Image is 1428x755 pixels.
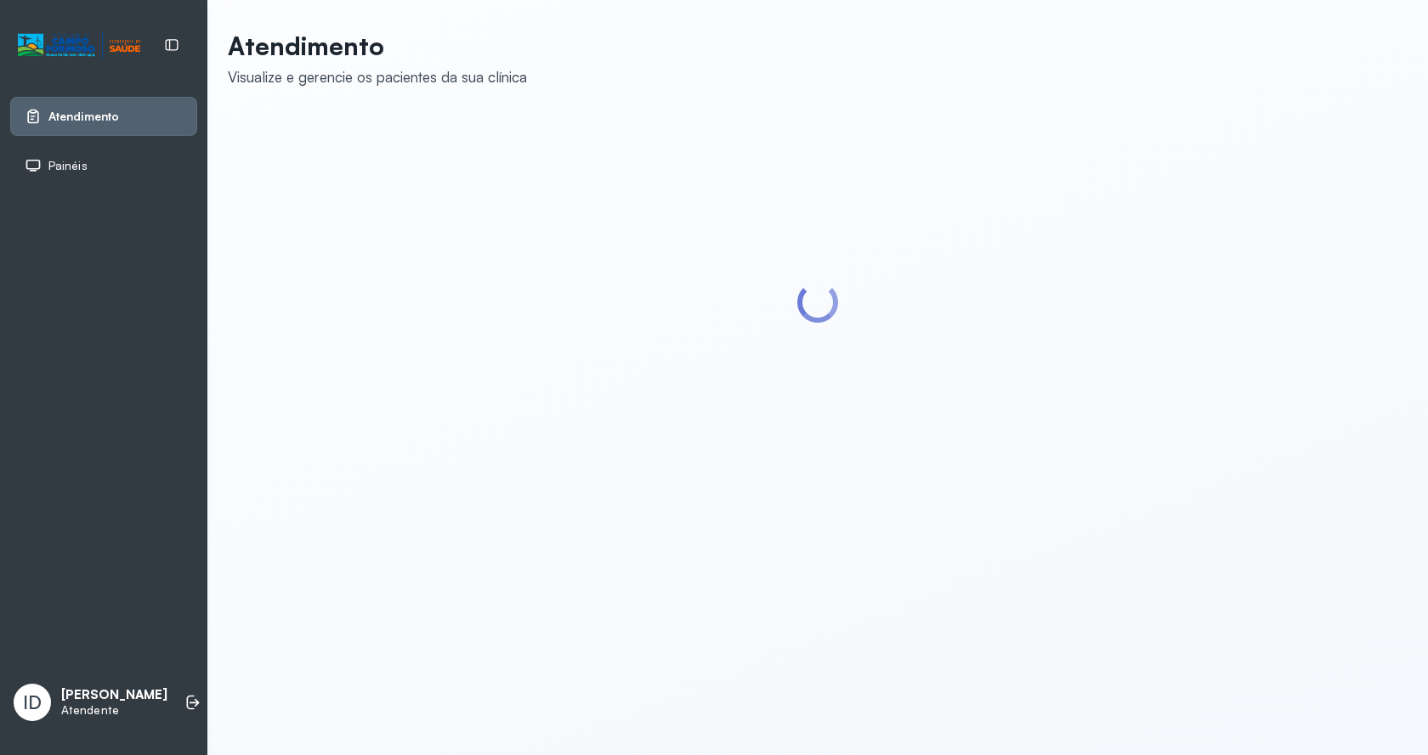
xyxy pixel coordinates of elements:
[18,31,140,59] img: Logotipo do estabelecimento
[48,110,119,124] span: Atendimento
[25,108,183,125] a: Atendimento
[48,159,88,173] span: Painéis
[61,687,167,703] p: [PERSON_NAME]
[228,31,527,61] p: Atendimento
[228,68,527,86] div: Visualize e gerencie os pacientes da sua clínica
[61,703,167,718] p: Atendente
